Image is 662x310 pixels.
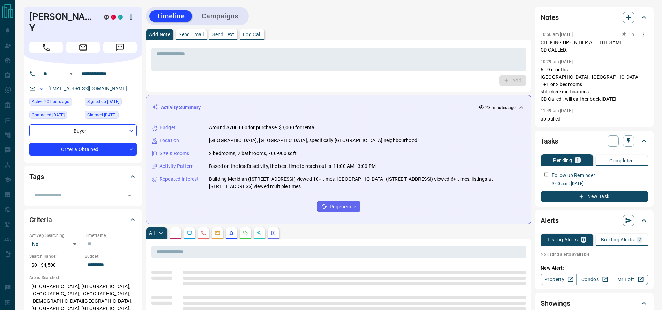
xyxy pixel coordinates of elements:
h2: Tasks [541,135,558,147]
p: [GEOGRAPHIC_DATA], [GEOGRAPHIC_DATA], specifically [GEOGRAPHIC_DATA] neighbourhood [209,137,417,144]
a: Property [541,274,577,285]
p: 10:29 am [DATE] [541,59,573,64]
a: Condos [576,274,612,285]
p: 10:56 am [DATE] [541,32,573,37]
button: Pin [618,31,638,38]
svg: Lead Browsing Activity [187,230,192,236]
p: CHEKING UP ON HER ALL THE SAME CD CALLED. [541,39,648,54]
h2: Showings [541,298,570,309]
p: Around $700,000 for purchase, $3,000 for rental [209,124,315,131]
p: Building Alerts [601,237,634,242]
div: Tags [29,168,137,185]
span: Claimed [DATE] [87,111,116,118]
button: Campaigns [195,10,245,22]
div: No [29,239,81,250]
span: Active 20 hours ago [32,98,69,105]
p: 9:00 a.m. [DATE] [552,180,648,187]
a: Mr.Loft [612,274,648,285]
p: $0 - $4,500 [29,259,81,271]
p: Send Text [212,32,235,37]
p: Based on the lead's activity, the best time to reach out is: 11:00 AM - 3:00 PM [209,163,376,170]
p: All [149,231,155,235]
p: Pending [553,158,572,163]
div: mrloft.ca [104,15,109,20]
button: Timeline [149,10,192,22]
button: Regenerate [317,201,360,212]
div: property.ca [111,15,116,20]
svg: Email Verified [38,86,43,91]
p: 0 [582,237,585,242]
svg: Listing Alerts [229,230,234,236]
p: New Alert: [541,264,648,272]
div: Sat Aug 16 2025 [85,111,137,121]
button: Open [67,70,75,78]
div: Alerts [541,212,648,229]
span: Message [103,42,137,53]
p: 23 minutes ago [485,104,516,111]
p: 1 [576,158,579,163]
h1: [PERSON_NAME] Y [29,11,94,33]
span: Signed up [DATE] [87,98,119,105]
svg: Agent Actions [270,230,276,236]
div: Activity Summary23 minutes ago [152,101,526,114]
p: Activity Summary [161,104,201,111]
span: Call [29,42,63,53]
p: Areas Searched: [29,274,137,281]
h2: Alerts [541,215,559,226]
p: Send Email [179,32,204,37]
p: Activity Pattern [159,163,194,170]
button: New Task [541,191,648,202]
a: [EMAIL_ADDRESS][DOMAIN_NAME] [48,86,127,91]
div: Buyer [29,124,137,137]
p: Budget [159,124,176,131]
p: No listing alerts available [541,251,648,257]
p: Listing Alerts [548,237,578,242]
button: Open [125,191,134,200]
p: Completed [609,158,634,163]
svg: Notes [173,230,178,236]
div: Mon Oct 13 2025 [29,98,81,108]
div: condos.ca [118,15,123,20]
h2: Criteria [29,214,52,225]
span: Contacted [DATE] [32,111,65,118]
svg: Opportunities [256,230,262,236]
p: 2 bedrooms, 2 bathrooms, 700-900 sqft [209,150,297,157]
p: Log Call [243,32,261,37]
div: Criteria [29,211,137,228]
p: Size & Rooms [159,150,189,157]
p: Repeated Interest [159,176,199,183]
div: Sat Jul 02 2016 [85,98,137,108]
p: Location [159,137,179,144]
div: Criteria Obtained [29,143,137,156]
svg: Calls [201,230,206,236]
svg: Requests [243,230,248,236]
div: Notes [541,9,648,26]
p: Search Range: [29,253,81,259]
p: Add Note [149,32,170,37]
p: Actively Searching: [29,232,81,239]
p: Follow up Reminder [552,172,595,179]
p: ab pulled [541,115,648,123]
div: Tasks [541,133,648,149]
span: Email [66,42,100,53]
p: Building Meridian ([STREET_ADDRESS]) viewed 10+ times, [GEOGRAPHIC_DATA] ([STREET_ADDRESS]) viewe... [209,176,526,190]
div: Wed Sep 03 2025 [29,111,81,121]
svg: Emails [215,230,220,236]
h2: Tags [29,171,44,182]
p: 2 [638,237,641,242]
p: 11:49 pm [DATE] [541,108,573,113]
p: Timeframe: [85,232,137,239]
p: 6 - 9 months. [GEOGRAPHIC_DATA] , [GEOGRAPHIC_DATA] 1+1 or 2 bedrooms still checking finances. CD... [541,66,648,103]
h2: Notes [541,12,559,23]
p: Budget: [85,253,137,259]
